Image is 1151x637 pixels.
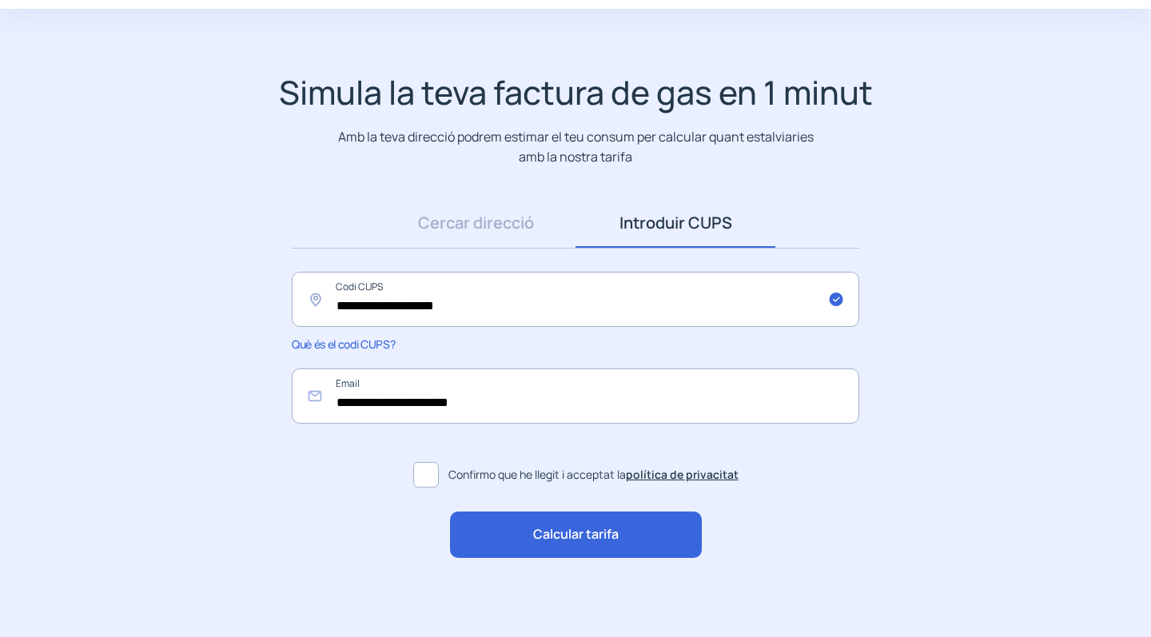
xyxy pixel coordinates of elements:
[292,336,395,352] span: Què és el codi CUPS?
[575,198,775,248] a: Introduir CUPS
[533,524,619,545] span: Calcular tarifa
[448,466,739,484] span: Confirmo que he llegit i acceptat la
[626,467,739,482] a: política de privacitat
[376,198,575,248] a: Cercar direcció
[335,127,817,166] p: Amb la teva direcció podrem estimar el teu consum per calcular quant estalviaries amb la nostra t...
[279,73,873,112] h1: Simula la teva factura de gas en 1 minut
